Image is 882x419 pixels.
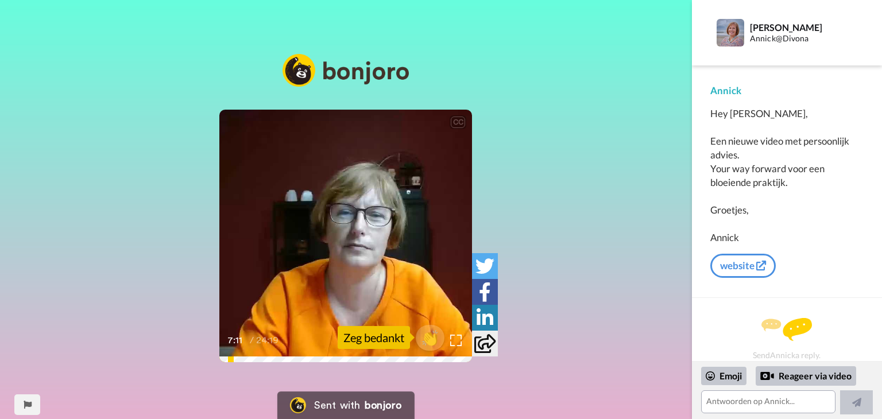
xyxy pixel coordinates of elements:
[314,400,360,410] div: Sent with
[451,117,465,128] div: CC
[283,54,409,87] img: logo_full.png
[710,107,864,245] div: Hey [PERSON_NAME], Een nieuwe video met persoonlijk advies. Your way forward voor een bloeiende p...
[277,391,414,419] a: Bonjoro LogoSent withbonjoro
[756,366,856,386] div: Reageer via video
[761,318,812,341] img: message.svg
[701,367,746,385] div: Emoji
[338,326,410,349] div: Zeg bedankt
[760,369,774,383] div: Reply by Video
[416,325,444,351] button: 👏
[290,397,306,413] img: Bonjoro Logo
[707,318,866,360] div: Send Annick a reply.
[416,328,444,347] span: 👏
[717,19,744,46] img: Profile Image
[710,84,864,98] div: Annick
[750,22,863,33] div: [PERSON_NAME]
[256,333,276,347] span: 24:19
[250,333,254,347] span: /
[710,254,776,278] a: website
[365,400,401,410] div: bonjoro
[750,34,863,44] div: Annick@Divona
[227,333,247,347] span: 7:11
[450,335,462,346] img: Full screen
